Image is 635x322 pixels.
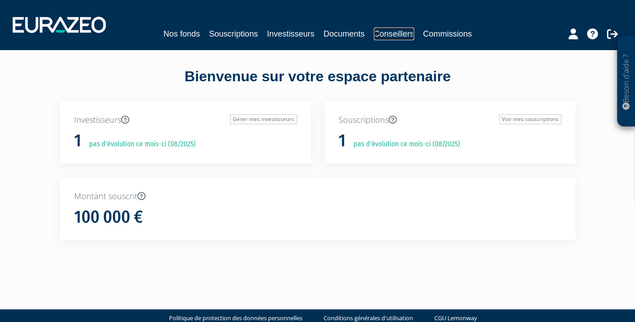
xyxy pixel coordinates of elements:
p: Investisseurs [74,114,297,126]
a: Commissions [423,28,472,40]
a: Documents [324,28,365,40]
h1: 100 000 € [74,208,143,227]
p: pas d'évolution ce mois-ci (08/2025) [83,139,196,149]
a: Voir mes souscriptions [499,114,561,124]
p: Souscriptions [339,114,561,126]
p: Montant souscrit [74,191,561,202]
div: Bienvenue sur votre espace partenaire [53,66,582,102]
a: Investisseurs [267,28,314,40]
a: Conseillers [374,28,414,40]
a: Gérer mes investisseurs [230,114,297,124]
h1: 1 [74,131,81,150]
h1: 1 [339,131,346,150]
a: Souscriptions [209,28,258,40]
img: 1732889491-logotype_eurazeo_blanc_rvb.png [13,17,106,33]
p: Besoin d'aide ? [621,41,631,122]
p: pas d'évolution ce mois-ci (08/2025) [347,139,460,149]
a: Nos fonds [163,28,200,40]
